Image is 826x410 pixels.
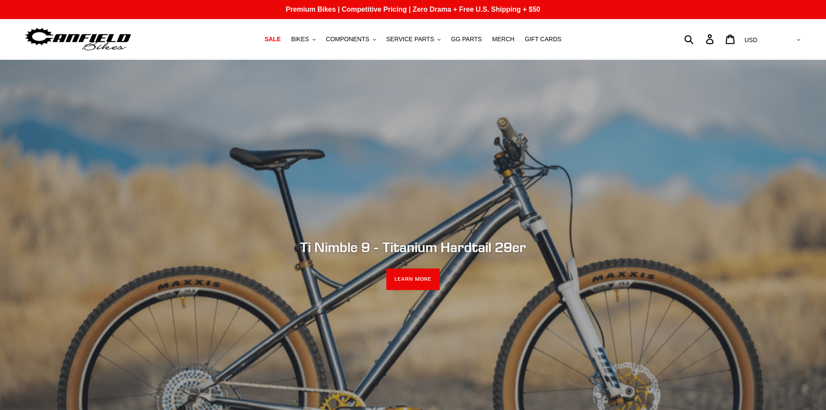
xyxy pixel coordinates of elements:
[525,36,562,43] span: GIFT CARDS
[322,33,380,45] button: COMPONENTS
[451,36,482,43] span: GG PARTS
[447,33,486,45] a: GG PARTS
[264,36,281,43] span: SALE
[488,33,519,45] a: MERCH
[689,30,711,49] input: Search
[287,33,320,45] button: BIKES
[492,36,514,43] span: MERCH
[386,269,440,290] a: LEARN MORE
[291,36,309,43] span: BIKES
[24,26,132,53] img: Canfield Bikes
[260,33,285,45] a: SALE
[326,36,369,43] span: COMPONENTS
[177,239,650,256] h2: Ti Nimble 9 - Titanium Hardtail 29er
[520,33,566,45] a: GIFT CARDS
[386,36,434,43] span: SERVICE PARTS
[382,33,445,45] button: SERVICE PARTS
